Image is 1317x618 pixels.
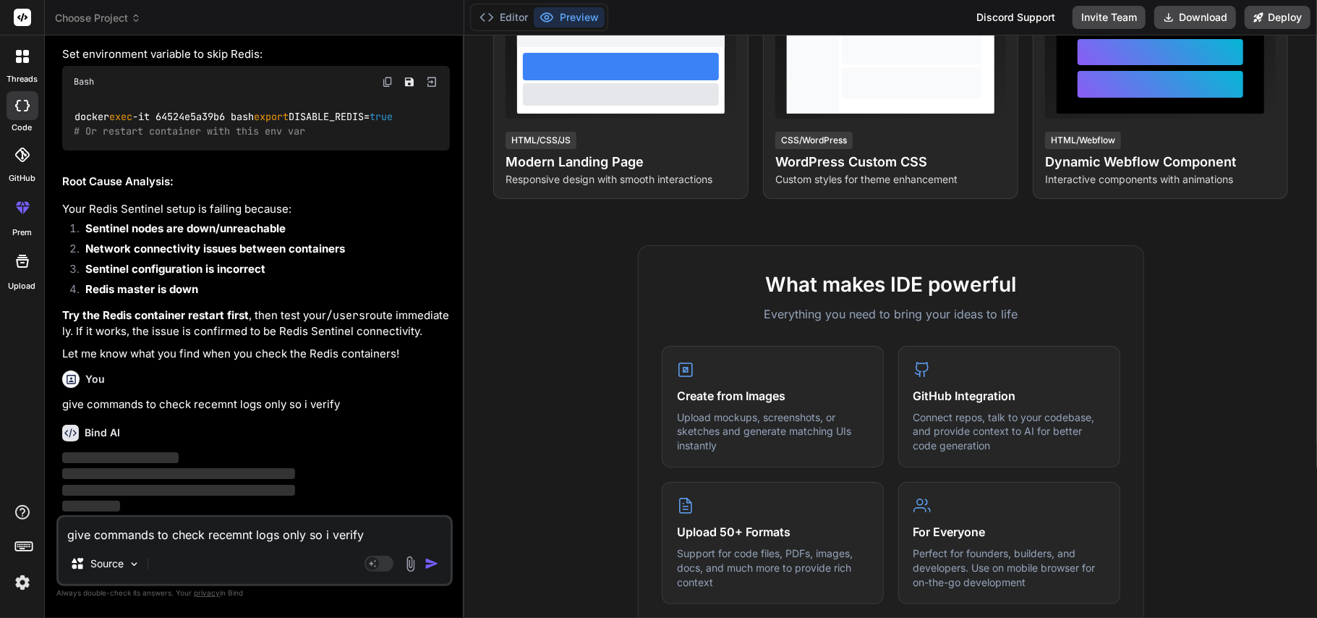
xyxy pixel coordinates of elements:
p: Connect repos, talk to your codebase, and provide context to AI for better code generation [913,410,1105,453]
span: # Or restart container with this env var [74,124,305,137]
span: exec [109,110,132,123]
div: HTML/Webflow [1045,132,1121,149]
label: Upload [9,280,36,292]
span: ‌ [62,501,120,512]
h4: Modern Landing Page [506,152,736,172]
h4: Upload 50+ Formats [677,523,869,541]
button: Deploy [1245,6,1310,29]
p: Support for code files, PDFs, images, docs, and much more to provide rich context [677,546,869,589]
strong: Sentinel configuration is incorrect [85,262,265,276]
h4: WordPress Custom CSS [775,152,1006,172]
button: Download [1154,6,1236,29]
button: Save file [399,72,419,92]
div: Discord Support [968,6,1064,29]
span: privacy [194,588,220,597]
span: ‌ [62,468,295,479]
h2: Root Cause Analysis: [62,174,450,190]
p: Let me know what you find when you check the Redis containers! [62,346,450,363]
span: Bash [74,76,94,88]
p: Custom styles for theme enhancement [775,172,1006,187]
p: , then test your route immediately. If it works, the issue is confirmed to be Redis Sentinel conn... [62,308,450,340]
strong: Sentinel nodes are down/unreachable [85,221,286,235]
button: Invite Team [1073,6,1146,29]
span: ‌ [62,452,179,463]
img: attachment [402,556,419,572]
strong: Redis master is down [85,282,198,296]
span: export [254,110,289,123]
label: code [12,122,33,134]
label: GitHub [9,172,35,185]
h2: What makes IDE powerful [662,269,1120,300]
strong: Network connectivity issues between containers [85,242,345,255]
h4: For Everyone [913,523,1105,541]
button: Editor [474,7,534,27]
label: prem [12,227,32,239]
p: Your Redis Sentinel setup is failing because: [62,201,450,218]
strong: Try the Redis container restart first [62,308,249,322]
p: Set environment variable to skip Redis: [62,46,450,63]
img: settings [10,570,35,595]
code: docker -it 64524e5a39b6 bash DISABLE_REDIS= [74,109,393,139]
p: Interactive components with animations [1045,172,1276,187]
h6: You [85,372,105,386]
img: Pick Models [128,558,140,570]
span: Choose Project [55,11,141,25]
button: Preview [534,7,605,27]
p: Source [90,556,124,571]
img: copy [382,76,393,88]
img: Open in Browser [425,75,438,88]
p: Always double-check its answers. Your in Bind [56,586,453,600]
p: Perfect for founders, builders, and developers. Use on mobile browser for on-the-go development [913,546,1105,589]
span: true [370,110,393,123]
div: HTML/CSS/JS [506,132,576,149]
h6: Bind AI [85,426,120,440]
p: Responsive design with smooth interactions [506,172,736,187]
p: Upload mockups, screenshots, or sketches and generate matching UIs instantly [677,410,869,453]
img: icon [425,556,439,571]
span: ‌ [62,485,295,496]
div: CSS/WordPress [775,132,853,149]
h4: Create from Images [677,387,869,405]
h4: Dynamic Webflow Component [1045,152,1276,172]
h4: GitHub Integration [913,387,1105,405]
p: give commands to check recemnt logs only so i verify [62,397,450,413]
p: Everything you need to bring your ideas to life [662,305,1120,323]
label: threads [7,73,38,85]
code: /users [326,308,365,323]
